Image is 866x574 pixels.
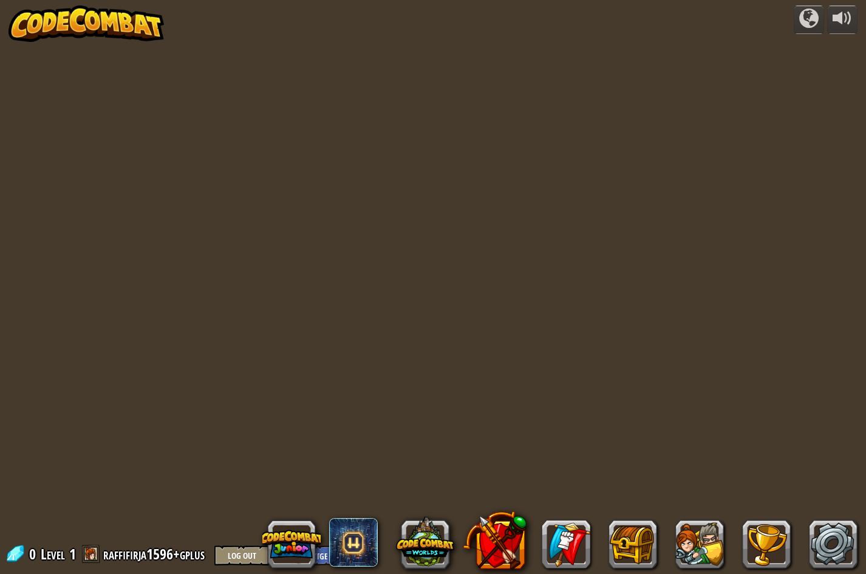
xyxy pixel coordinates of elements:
button: Adjust volume [827,5,857,34]
span: Level [41,544,65,564]
a: raffifirja1596+gplus [103,544,208,564]
span: 1 [69,544,76,564]
img: CodeCombat - Learn how to code by playing a game [9,5,164,42]
button: Log Out [214,545,269,565]
span: 0 [29,544,39,564]
button: Campaigns [794,5,824,34]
